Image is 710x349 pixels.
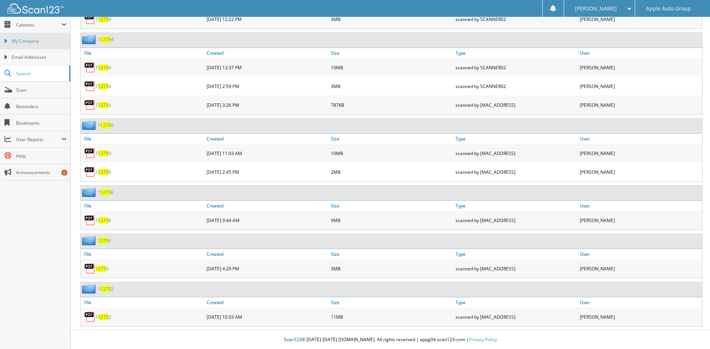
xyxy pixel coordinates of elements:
div: [PERSON_NAME] [578,79,702,94]
div: 3MB [329,12,453,27]
a: Type [454,134,578,144]
div: scanned by [MAC_ADDRESS] [454,261,578,276]
span: 1275 [100,122,111,128]
span: 1275 [98,169,109,175]
span: 1275 [98,83,109,89]
a: 12759 [95,265,109,272]
a: User [578,134,702,144]
div: [PERSON_NAME] [578,12,702,27]
a: File [80,134,205,144]
a: Size [329,249,453,259]
img: scan123-logo-white.svg [7,3,64,13]
span: Email Addresses [12,54,67,61]
div: 9MB [329,213,453,228]
div: 10MB [329,146,453,161]
div: scanned by SCANNER02 [454,60,578,75]
span: 1275 [98,102,109,108]
img: folder2.png [82,188,98,197]
a: File [80,297,205,307]
a: File [80,201,205,211]
div: [DATE] 4:29 PM [205,261,329,276]
a: 112756 [95,217,111,224]
span: 1275 [98,237,108,244]
a: Type [454,297,578,307]
a: User [578,201,702,211]
div: [DATE] 2:59 PM [205,79,329,94]
div: scanned by [MAC_ADDRESS] [454,213,578,228]
a: Created [205,134,329,144]
div: [PERSON_NAME] [578,97,702,112]
span: My Company [12,38,67,45]
img: PDF.png [84,13,95,25]
a: Size [329,48,453,58]
div: © [DATE]-[DATE] [DOMAIN_NAME]. All rights reserved | appg04-scan123-com | [71,331,710,349]
span: 1275 [98,16,109,22]
div: [DATE] 10:33 AM [205,309,329,324]
a: 112759 [95,16,111,22]
img: PDF.png [84,148,95,159]
span: 1275 [95,265,106,272]
span: 1275 [98,150,109,157]
img: folder2.png [82,236,98,245]
span: Bookmarks [16,120,67,126]
div: [PERSON_NAME] [578,164,702,179]
img: PDF.png [84,62,95,73]
img: PDF.png [84,215,95,226]
div: scanned by SCANNER02 [454,79,578,94]
a: Created [205,201,329,211]
img: folder2.png [82,284,98,294]
a: 112754 [95,102,111,108]
a: Privacy Policy [469,336,497,343]
a: 112756 [98,189,113,195]
a: Type [454,48,578,58]
span: Scan123 [284,336,302,343]
a: Size [329,297,453,307]
div: 10MB [329,60,453,75]
div: 2MB [329,164,453,179]
img: PDF.png [84,81,95,92]
a: Created [205,249,329,259]
div: 3MB [329,261,453,276]
span: Cabinets [16,22,61,28]
span: [PERSON_NAME] [575,6,617,11]
a: 112754 [98,36,113,43]
div: 5 [61,170,67,176]
span: Help [16,153,67,159]
span: Reminders [16,103,67,110]
a: 112754 [95,83,111,89]
a: User [578,48,702,58]
a: Size [329,201,453,211]
span: Scan [16,87,67,93]
span: Search [16,70,65,77]
div: 3MB [329,79,453,94]
a: File [80,249,205,259]
iframe: Chat Widget [673,313,710,349]
a: 12759 [98,237,111,244]
div: scanned by [MAC_ADDRESS] [454,164,578,179]
img: PDF.png [84,166,95,177]
div: [DATE] 9:44 AM [205,213,329,228]
div: scanned by [MAC_ADDRESS] [454,309,578,324]
a: File [80,48,205,58]
div: [PERSON_NAME] [578,146,702,161]
div: scanned by [MAC_ADDRESS] [454,97,578,112]
img: PDF.png [84,311,95,322]
a: Type [454,201,578,211]
div: [PERSON_NAME] [578,213,702,228]
span: 1275 [98,314,109,320]
span: Announcements [16,169,67,176]
div: scanned by SCANNER02 [454,12,578,27]
div: scanned by [MAC_ADDRESS] [454,146,578,161]
a: 112750 [98,122,113,128]
div: [PERSON_NAME] [578,60,702,75]
a: Created [205,48,329,58]
span: Apple Auto Group [646,6,691,11]
span: 1275 [100,189,111,195]
a: User [578,297,702,307]
img: PDF.png [84,99,95,110]
div: 787KB [329,97,453,112]
div: 11MB [329,309,453,324]
a: 112750 [95,150,111,157]
a: Created [205,297,329,307]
